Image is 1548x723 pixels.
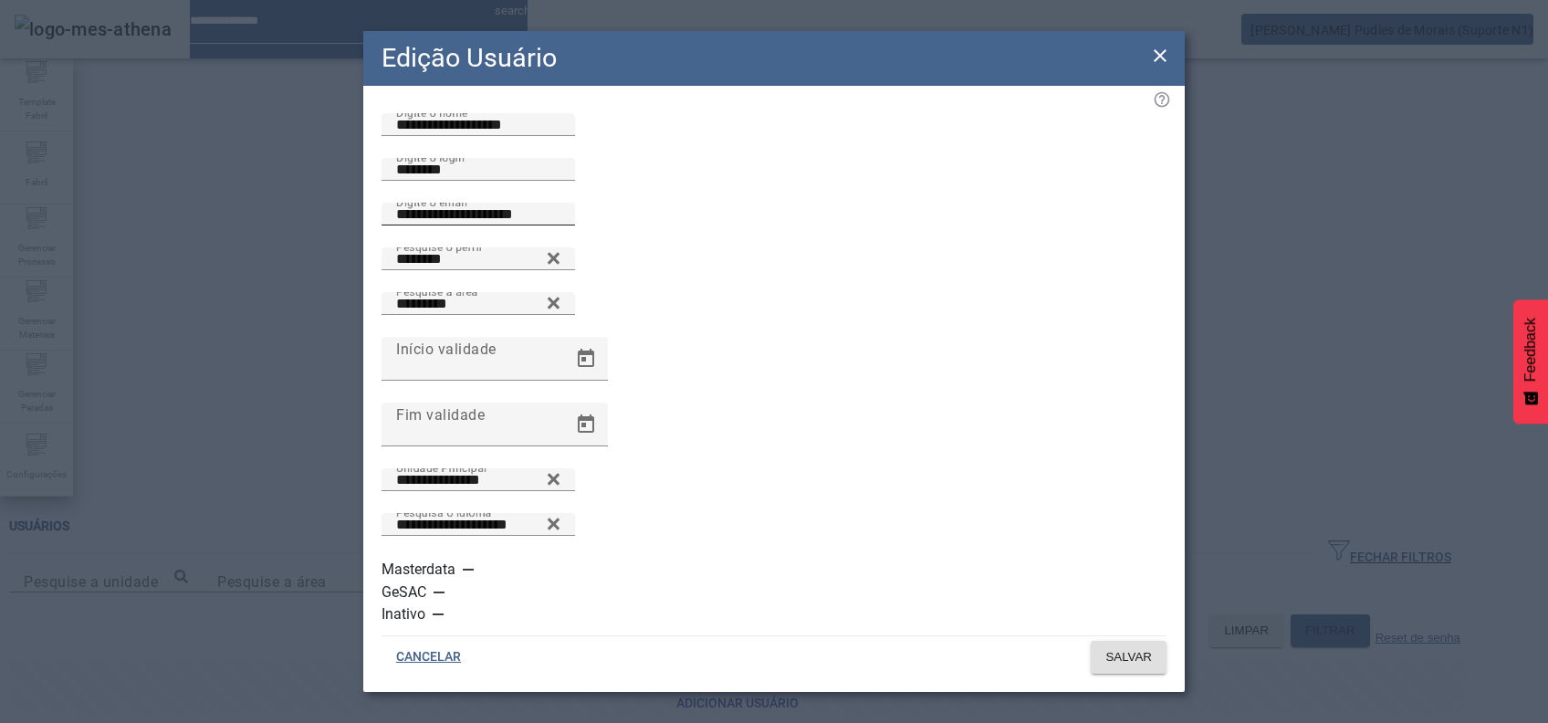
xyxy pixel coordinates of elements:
[564,403,608,446] button: Open calendar
[1513,299,1548,424] button: Feedback - Mostrar pesquisa
[396,506,492,519] mat-label: Pesquisa o idioma
[396,106,467,119] mat-label: Digite o nome
[396,240,482,253] mat-label: Pesquise o perfil
[396,405,485,423] mat-label: Fim validade
[396,248,560,270] input: Number
[396,514,560,536] input: Number
[382,582,430,603] label: GeSAC
[382,603,429,625] label: Inativo
[396,151,465,163] mat-label: Digite o login
[1105,648,1152,666] span: SALVAR
[396,469,560,491] input: Number
[382,641,476,674] button: CANCELAR
[382,559,459,581] label: Masterdata
[396,195,467,208] mat-label: Digite o email
[396,648,461,666] span: CANCELAR
[382,38,557,78] h2: Edição Usuário
[1091,641,1166,674] button: SALVAR
[396,461,486,474] mat-label: Unidade Principal
[396,285,478,298] mat-label: Pesquise a área
[564,337,608,381] button: Open calendar
[396,340,497,357] mat-label: Início validade
[1522,318,1539,382] span: Feedback
[396,293,560,315] input: Number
